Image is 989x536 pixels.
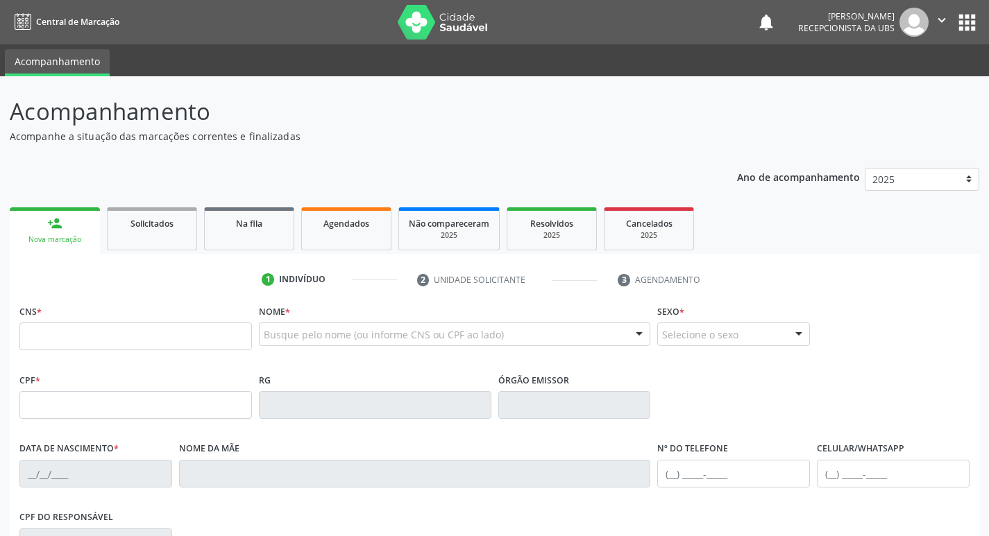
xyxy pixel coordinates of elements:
[279,273,326,286] div: Indivíduo
[530,218,573,230] span: Resolvidos
[259,301,290,322] label: Nome
[262,273,274,286] div: 1
[19,438,119,460] label: Data de nascimento
[657,460,810,487] input: (__) _____-_____
[47,216,62,231] div: person_add
[817,438,904,460] label: Celular/WhatsApp
[236,218,262,230] span: Na fila
[179,438,239,460] label: Nome da mãe
[626,218,673,230] span: Cancelados
[737,168,860,185] p: Ano de acompanhamento
[10,10,119,33] a: Central de Marcação
[657,438,728,460] label: Nº do Telefone
[323,218,369,230] span: Agendados
[130,218,174,230] span: Solicitados
[798,10,895,22] div: [PERSON_NAME]
[19,370,40,391] label: CPF
[756,12,776,32] button: notifications
[614,230,684,241] div: 2025
[934,12,949,28] i: 
[817,460,970,487] input: (__) _____-_____
[899,8,929,37] img: img
[36,16,119,28] span: Central de Marcação
[19,507,113,528] label: CPF do responsável
[955,10,979,35] button: apps
[10,129,688,144] p: Acompanhe a situação das marcações correntes e finalizadas
[517,230,586,241] div: 2025
[498,370,569,391] label: Órgão emissor
[409,230,489,241] div: 2025
[19,234,90,245] div: Nova marcação
[10,94,688,129] p: Acompanhamento
[929,8,955,37] button: 
[259,370,271,391] label: RG
[264,327,504,342] span: Busque pelo nome (ou informe CNS ou CPF ao lado)
[19,460,172,487] input: __/__/____
[657,301,684,322] label: Sexo
[409,218,489,230] span: Não compareceram
[798,22,895,34] span: Recepcionista da UBS
[5,49,110,76] a: Acompanhamento
[662,327,738,342] span: Selecione o sexo
[19,301,42,322] label: CNS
